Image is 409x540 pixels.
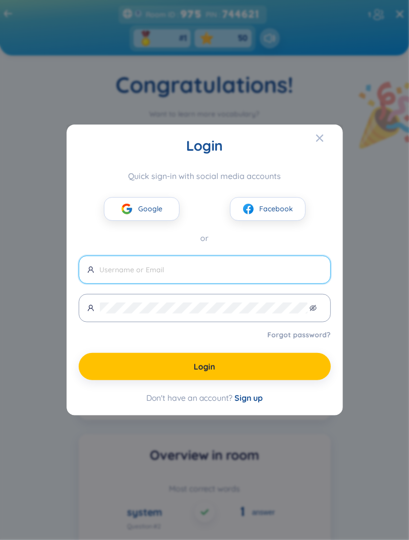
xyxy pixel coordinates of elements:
[194,361,215,372] span: Login
[260,203,294,214] span: Facebook
[242,203,255,215] img: facebook
[138,203,162,214] span: Google
[79,137,331,155] div: Login
[87,266,94,273] span: user
[104,197,180,221] button: googleGoogle
[310,305,317,312] span: eye-invisible
[230,197,306,221] button: facebookFacebook
[235,393,263,403] span: Sign up
[79,392,331,403] div: Don't have an account?
[79,353,331,380] button: Login
[121,203,133,215] img: google
[87,305,94,312] span: user
[316,125,343,152] button: Close
[79,171,331,181] div: Quick sign-in with social media accounts
[100,264,322,275] input: Username or Email
[268,330,331,340] a: Forgot password?
[79,232,331,245] div: or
